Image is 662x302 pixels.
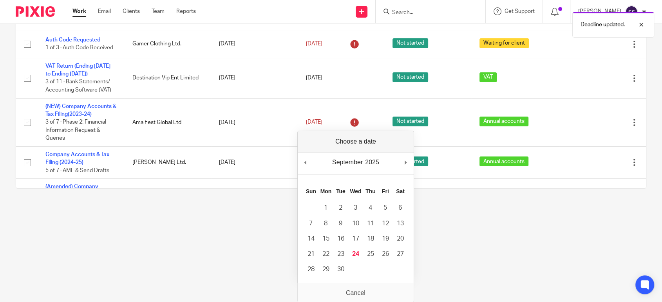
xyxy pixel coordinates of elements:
span: Not started [392,38,428,48]
button: 12 [378,216,393,231]
td: Ama Fest Global Ltd [125,98,212,146]
button: 3 [348,200,363,216]
td: Destination Vip Ent Limited [125,58,212,98]
span: Not started [392,72,428,82]
button: 6 [393,200,408,216]
button: 26 [378,246,393,262]
span: [DATE] [306,120,322,125]
span: [DATE] [306,41,322,47]
td: [DATE] [211,58,298,98]
a: Email [98,7,111,15]
button: 10 [348,216,363,231]
td: [DATE] [211,98,298,146]
span: VAT [479,72,497,82]
a: Team [152,7,165,15]
abbr: Saturday [396,188,405,194]
td: [DATE] [211,30,298,58]
a: (NEW) Company Accounts & Tax Filing(2023-24) [45,104,116,117]
div: September [331,156,364,168]
button: 1 [318,200,333,216]
button: 18 [363,231,378,246]
td: [DATE] [211,179,298,227]
a: Clients [123,7,140,15]
span: 3 of 7 · Phase 2: Financial Information Request & Queries [45,119,106,141]
abbr: Friday [382,188,389,194]
button: 19 [378,231,393,246]
button: Previous Month [302,156,309,168]
a: Auth Code Requested [45,37,100,43]
a: VAT Return (Ending [DATE] to Ending [DATE]) [45,63,110,77]
button: 29 [318,262,333,277]
abbr: Monday [320,188,331,194]
span: 5 of 7 · AML & Send Drafts [45,168,109,173]
button: 20 [393,231,408,246]
span: Annual accounts [479,156,528,166]
td: [PERSON_NAME] Ltd. [125,146,212,178]
button: 24 [348,246,363,262]
img: Pixie [16,6,55,17]
span: Not started [392,117,428,126]
span: Waiting for client [479,38,529,48]
span: 3 of 11 · Bank Statements/ Accounting Software (VAT) [45,79,111,93]
div: 2025 [364,156,380,168]
abbr: Sunday [306,188,316,194]
td: [DATE] [211,146,298,178]
button: 15 [318,231,333,246]
button: 16 [333,231,348,246]
a: Company Accounts & Tax Filing (2024-25) [45,152,109,165]
img: svg%3E [625,5,638,18]
span: Annual accounts [479,117,528,126]
button: 23 [333,246,348,262]
button: 4 [363,200,378,216]
td: Gamer Clothing Ltd. [125,30,212,58]
button: 11 [363,216,378,231]
p: Deadline updated. [581,21,625,29]
button: 14 [304,231,318,246]
td: Destination Vip Ent Limited [125,179,212,227]
span: [DATE] [306,75,322,81]
button: 5 [378,200,393,216]
button: 22 [318,246,333,262]
a: Reports [176,7,196,15]
a: Work [72,7,86,15]
button: 8 [318,216,333,231]
button: 17 [348,231,363,246]
button: 9 [333,216,348,231]
span: 1 of 3 · Auth Code Received [45,45,113,51]
button: 28 [304,262,318,277]
button: 30 [333,262,348,277]
button: 2 [333,200,348,216]
button: 7 [304,216,318,231]
abbr: Thursday [365,188,375,194]
a: (Amended) Company Accounts & Tax Filing (2022-23) [45,184,115,205]
abbr: Tuesday [336,188,345,194]
button: 21 [304,246,318,262]
button: 25 [363,246,378,262]
button: Next Month [402,156,410,168]
button: 13 [393,216,408,231]
abbr: Wednesday [350,188,361,194]
button: 27 [393,246,408,262]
